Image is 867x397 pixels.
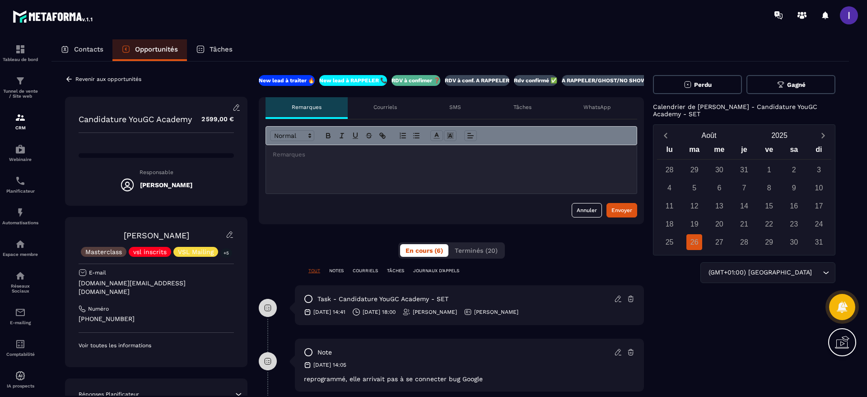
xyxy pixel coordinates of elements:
button: Next month [815,129,831,142]
button: Terminés (20) [449,244,503,257]
p: Tableau de bord [2,57,38,62]
img: formation [15,112,26,123]
a: accountantaccountantComptabilité [2,332,38,364]
p: TÂCHES [387,268,404,274]
p: NOTES [329,268,344,274]
img: scheduler [15,175,26,186]
img: automations [15,207,26,218]
div: 11 [662,198,677,214]
div: 28 [662,162,677,178]
p: Tunnel de vente / Site web [2,89,38,99]
img: automations [15,239,26,250]
p: reprogrammé, elle arrivait pas à se connecter bug Google [304,375,635,383]
div: 26 [686,234,702,250]
p: Contacts [74,45,103,53]
div: 3 [811,162,827,178]
span: (GMT+01:00) [GEOGRAPHIC_DATA] [706,268,814,278]
a: Opportunités [112,39,187,61]
a: formationformationTunnel de vente / Site web [2,69,38,105]
div: 13 [711,198,727,214]
div: 6 [711,180,727,196]
p: Réseaux Sociaux [2,284,38,293]
img: logo [13,8,94,24]
div: 16 [786,198,802,214]
p: Masterclass [85,249,122,255]
a: formationformationCRM [2,105,38,137]
div: lu [657,143,682,159]
a: automationsautomationsWebinaire [2,137,38,169]
p: [DATE] 14:05 [313,361,346,369]
img: automations [15,370,26,381]
a: automationsautomationsEspace membre [2,232,38,264]
p: Espace membre [2,252,38,257]
img: social-network [15,270,26,281]
input: Search for option [814,268,820,278]
div: 31 [736,162,752,178]
a: schedulerschedulerPlanificateur [2,169,38,200]
p: Automatisations [2,220,38,225]
div: di [806,143,831,159]
p: [PERSON_NAME] [413,308,457,316]
div: Envoyer [611,206,632,215]
div: 25 [662,234,677,250]
a: automationsautomationsAutomatisations [2,200,38,232]
p: Responsable [79,169,234,175]
p: Calendrier de [PERSON_NAME] - Candidature YouGC Academy - SET [653,103,835,118]
div: 20 [711,216,727,232]
p: VSL Mailing [178,249,214,255]
div: sa [782,143,806,159]
button: Previous month [657,129,674,142]
div: 9 [786,180,802,196]
div: 30 [786,234,802,250]
p: [DOMAIN_NAME][EMAIL_ADDRESS][DOMAIN_NAME] [79,279,234,296]
p: vsl inscrits [133,249,167,255]
button: En cours (6) [400,244,448,257]
div: 1 [761,162,777,178]
div: 29 [761,234,777,250]
p: Comptabilité [2,352,38,357]
p: TOUT [308,268,320,274]
button: Open months overlay [674,128,744,143]
p: E-mailing [2,320,38,325]
div: 19 [686,216,702,232]
p: Tâches [210,45,233,53]
span: Terminés (20) [455,247,498,254]
p: Revenir aux opportunités [75,76,141,82]
div: 2 [786,162,802,178]
p: 2 599,00 € [192,110,234,128]
img: accountant [15,339,26,350]
div: 14 [736,198,752,214]
button: Open years overlay [744,128,815,143]
div: 8 [761,180,777,196]
p: [DATE] 14:41 [313,308,345,316]
div: 17 [811,198,827,214]
div: Calendar wrapper [657,143,831,250]
p: New lead à traiter 🔥 [259,77,315,84]
p: RDV à conf. A RAPPELER [445,77,509,84]
p: Planificateur [2,189,38,194]
div: 27 [711,234,727,250]
a: Tâches [187,39,242,61]
p: WhatsApp [583,104,611,111]
a: Contacts [51,39,112,61]
p: SMS [449,104,461,111]
div: ve [757,143,782,159]
div: 15 [761,198,777,214]
p: [DATE] 18:00 [363,308,396,316]
div: 10 [811,180,827,196]
a: [PERSON_NAME] [124,231,189,240]
p: CRM [2,125,38,130]
div: 21 [736,216,752,232]
span: En cours (6) [406,247,443,254]
p: task - Candidature YouGC Academy - SET [317,295,448,303]
p: +5 [220,248,232,258]
div: Calendar days [657,162,831,250]
div: 18 [662,216,677,232]
button: Perdu [653,75,742,94]
div: 31 [811,234,827,250]
p: RDV à confimer ❓ [392,77,440,84]
div: 5 [686,180,702,196]
div: 12 [686,198,702,214]
span: Gagné [787,81,806,88]
img: formation [15,76,26,86]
